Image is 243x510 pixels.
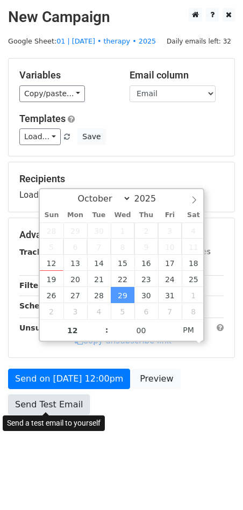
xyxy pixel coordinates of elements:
span: November 6, 2025 [134,303,158,319]
a: Send Test Email [8,394,90,415]
span: Sun [40,212,63,219]
span: Mon [63,212,87,219]
span: October 21, 2025 [87,271,111,287]
a: Daily emails left: 32 [163,37,235,45]
h5: Recipients [19,173,224,185]
span: November 4, 2025 [87,303,111,319]
span: November 5, 2025 [111,303,134,319]
span: October 22, 2025 [111,271,134,287]
span: October 5, 2025 [40,239,63,255]
span: October 26, 2025 [40,287,63,303]
input: Hour [40,320,105,341]
span: November 8, 2025 [182,303,205,319]
span: October 24, 2025 [158,271,182,287]
span: November 1, 2025 [182,287,205,303]
span: November 3, 2025 [63,303,87,319]
span: November 2, 2025 [40,303,63,319]
span: October 11, 2025 [182,239,205,255]
h5: Email column [130,69,224,81]
span: October 15, 2025 [111,255,134,271]
span: October 10, 2025 [158,239,182,255]
h2: New Campaign [8,8,235,26]
span: October 13, 2025 [63,255,87,271]
a: Send on [DATE] 12:00pm [8,369,130,389]
iframe: Chat Widget [189,458,243,510]
span: October 19, 2025 [40,271,63,287]
a: Templates [19,113,66,124]
span: October 30, 2025 [134,287,158,303]
a: 01 | [DATE] • therapy • 2025 [56,37,156,45]
strong: Schedule [19,301,58,310]
span: Thu [134,212,158,219]
div: Send a test email to yourself [3,415,105,431]
span: October 12, 2025 [40,255,63,271]
small: Google Sheet: [8,37,156,45]
span: October 29, 2025 [111,287,134,303]
span: October 4, 2025 [182,222,205,239]
span: October 1, 2025 [111,222,134,239]
span: October 7, 2025 [87,239,111,255]
span: September 28, 2025 [40,222,63,239]
span: October 3, 2025 [158,222,182,239]
input: Minute [109,320,174,341]
span: November 7, 2025 [158,303,182,319]
strong: Unsubscribe [19,324,72,332]
span: October 16, 2025 [134,255,158,271]
span: October 25, 2025 [182,271,205,287]
span: October 18, 2025 [182,255,205,271]
span: October 17, 2025 [158,255,182,271]
strong: Tracking [19,248,55,256]
span: September 30, 2025 [87,222,111,239]
span: October 23, 2025 [134,271,158,287]
label: UTM Codes [168,246,210,257]
span: October 28, 2025 [87,287,111,303]
span: October 9, 2025 [134,239,158,255]
span: Wed [111,212,134,219]
span: October 8, 2025 [111,239,134,255]
span: September 29, 2025 [63,222,87,239]
span: October 27, 2025 [63,287,87,303]
span: Fri [158,212,182,219]
button: Save [77,128,105,145]
span: Tue [87,212,111,219]
span: October 20, 2025 [63,271,87,287]
span: Click to toggle [174,319,203,341]
h5: Variables [19,69,113,81]
strong: Filters [19,281,47,290]
input: Year [131,193,170,204]
span: October 31, 2025 [158,287,182,303]
div: Loading... [19,173,224,201]
h5: Advanced [19,229,224,241]
a: Copy unsubscribe link [75,336,171,346]
span: October 6, 2025 [63,239,87,255]
a: Preview [133,369,180,389]
span: Daily emails left: 32 [163,35,235,47]
span: : [105,319,109,341]
a: Copy/paste... [19,85,85,102]
span: October 2, 2025 [134,222,158,239]
span: October 14, 2025 [87,255,111,271]
span: Sat [182,212,205,219]
a: Load... [19,128,61,145]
